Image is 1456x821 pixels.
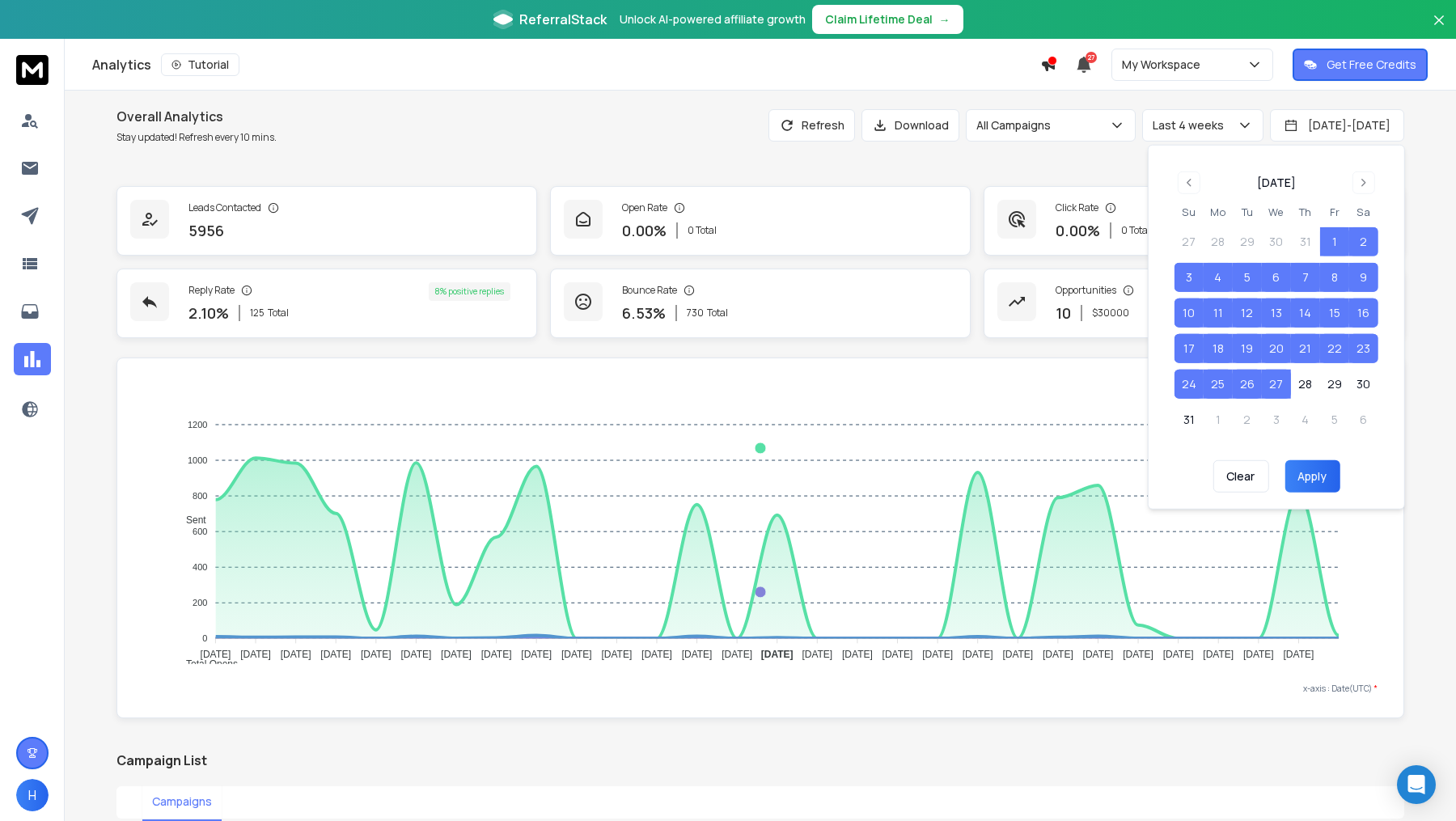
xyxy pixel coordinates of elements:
[722,650,752,661] tspan: [DATE]
[202,633,207,643] tspan: 0
[550,186,971,256] a: Open Rate0.00%0 Total
[1175,298,1204,328] button: 10
[1003,650,1034,661] tspan: [DATE]
[1291,405,1320,434] button: 4
[1349,334,1378,363] button: 23
[1284,650,1314,661] tspan: [DATE]
[882,650,913,661] tspan: [DATE]
[1293,49,1428,81] button: Get Free Credits
[768,109,855,142] button: Refresh
[895,117,949,133] p: Download
[1257,175,1296,191] div: [DATE]
[1233,370,1262,399] button: 26
[1262,334,1291,363] button: 20
[1204,405,1233,434] button: 1
[400,650,431,661] tspan: [DATE]
[441,650,472,661] tspan: [DATE]
[143,683,1378,695] p: x-axis : Date(UTC)
[1320,263,1349,292] button: 8
[188,284,235,297] p: Reply Rate
[1349,227,1378,256] button: 2
[116,131,277,144] p: Stay updated! Refresh every 10 mins.
[1291,263,1320,292] button: 7
[1352,171,1375,194] button: Go to next month
[861,109,959,142] button: Download
[193,491,207,501] tspan: 800
[481,650,512,661] tspan: [DATE]
[601,650,632,661] tspan: [DATE]
[116,186,537,256] a: Leads Contacted5956
[1320,227,1349,256] button: 1
[16,779,49,811] button: H
[1083,650,1114,661] tspan: [DATE]
[561,650,592,661] tspan: [DATE]
[1349,298,1378,328] button: 16
[188,420,207,430] tspan: 1200
[521,650,552,661] tspan: [DATE]
[116,751,1404,770] h2: Campaign List
[1122,57,1207,73] p: My Workspace
[1175,405,1204,434] button: 31
[1233,204,1262,221] th: Tuesday
[1204,263,1233,292] button: 4
[620,11,806,28] p: Unlock AI-powered affiliate growth
[688,224,717,237] p: 0 Total
[622,284,677,297] p: Bounce Rate
[1178,171,1200,194] button: Go to previous month
[1213,460,1268,493] button: Clear
[193,598,207,607] tspan: 200
[1349,370,1378,399] button: 30
[1204,204,1233,221] th: Monday
[174,514,206,526] span: Sent
[1175,334,1204,363] button: 17
[361,650,392,661] tspan: [DATE]
[1175,204,1204,221] th: Sunday
[1327,57,1416,73] p: Get Free Credits
[1056,302,1071,324] p: 10
[707,307,728,320] span: Total
[1204,650,1234,661] tspan: [DATE]
[1262,405,1291,434] button: 3
[1175,227,1204,256] button: 27
[1262,298,1291,328] button: 13
[1291,204,1320,221] th: Thursday
[1121,224,1150,237] p: 0 Total
[1291,370,1320,399] button: 28
[984,269,1404,338] a: Opportunities10$30000
[922,650,953,661] tspan: [DATE]
[802,117,844,133] p: Refresh
[761,650,794,661] tspan: [DATE]
[550,269,971,338] a: Bounce Rate6.53%730Total
[1320,298,1349,328] button: 15
[1349,405,1378,434] button: 6
[802,650,832,661] tspan: [DATE]
[188,219,224,242] p: 5956
[250,307,265,320] span: 125
[812,5,963,34] button: Claim Lifetime Deal→
[429,282,510,301] div: 8 % positive replies
[92,53,1040,76] div: Analytics
[200,650,231,661] tspan: [DATE]
[268,307,289,320] span: Total
[1291,227,1320,256] button: 31
[1320,370,1349,399] button: 29
[984,186,1404,256] a: Click Rate0.00%0 Total
[1233,227,1262,256] button: 29
[1270,109,1404,142] button: [DATE]-[DATE]
[1056,219,1100,242] p: 0.00 %
[116,269,537,338] a: Reply Rate2.10%125Total8% positive replies
[519,10,607,29] span: ReferralStack
[1320,405,1349,434] button: 5
[1233,334,1262,363] button: 19
[240,650,271,661] tspan: [DATE]
[1056,284,1116,297] p: Opportunities
[142,784,222,821] button: Campaigns
[280,650,311,661] tspan: [DATE]
[1397,765,1436,804] div: Open Intercom Messenger
[1086,52,1097,63] span: 27
[1175,263,1204,292] button: 3
[1092,307,1129,320] p: $ 30000
[1043,650,1073,661] tspan: [DATE]
[1349,204,1378,221] th: Saturday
